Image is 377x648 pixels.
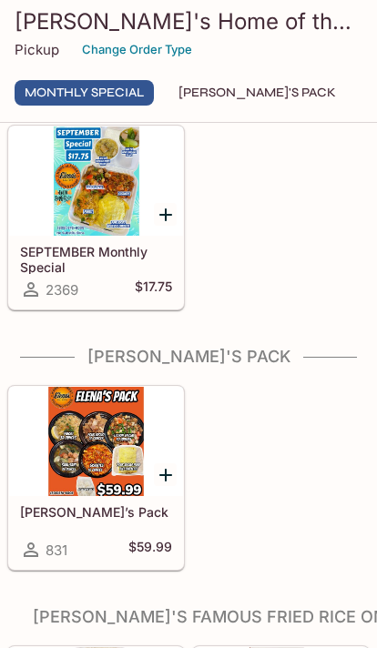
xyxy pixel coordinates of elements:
[128,539,172,561] h5: $59.99
[7,347,370,367] h4: [PERSON_NAME]'s Pack
[135,278,172,300] h5: $17.75
[15,41,59,58] p: Pickup
[74,35,200,64] button: Change Order Type
[20,244,172,274] h5: SEPTEMBER Monthly Special
[9,127,183,236] div: SEPTEMBER Monthly Special
[8,386,184,570] a: [PERSON_NAME]’s Pack831$59.99
[15,80,154,106] button: Monthly Special
[15,7,362,35] h3: [PERSON_NAME]'s Home of the Finest Filipino Foods
[7,607,370,627] h4: [PERSON_NAME]'s Famous Fried Rice Omelettes
[154,463,177,486] button: Add Elena’s Pack
[46,281,78,299] span: 2369
[9,387,183,496] div: Elena’s Pack
[8,126,184,309] a: SEPTEMBER Monthly Special2369$17.75
[20,504,172,520] h5: [PERSON_NAME]’s Pack
[46,542,67,559] span: 831
[154,203,177,226] button: Add SEPTEMBER Monthly Special
[168,80,346,106] button: [PERSON_NAME]'s Pack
